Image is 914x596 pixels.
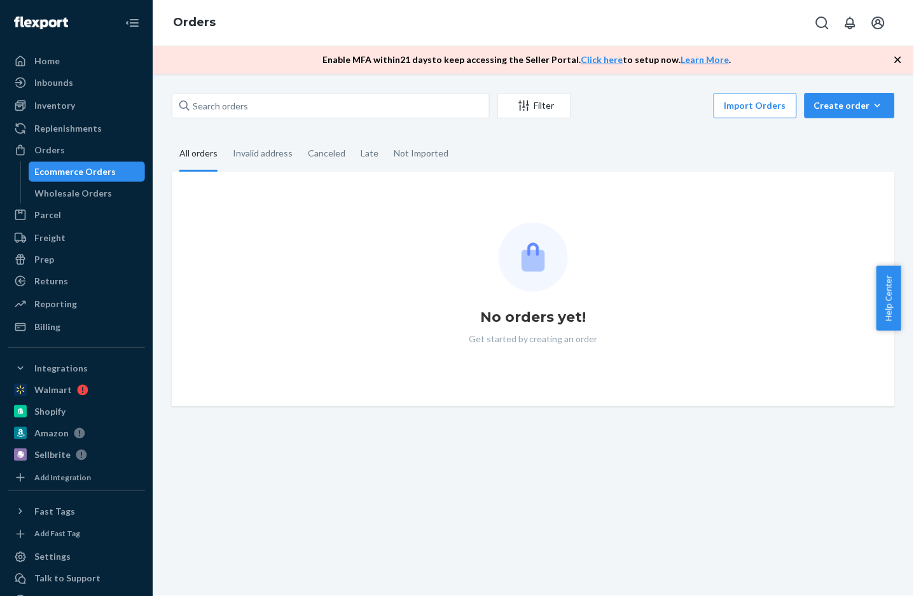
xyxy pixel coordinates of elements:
[8,271,145,291] a: Returns
[34,362,88,375] div: Integrations
[34,144,65,156] div: Orders
[8,445,145,465] a: Sellbrite
[34,99,75,112] div: Inventory
[34,384,72,396] div: Walmart
[233,137,293,170] div: Invalid address
[34,405,66,418] div: Shopify
[34,505,75,518] div: Fast Tags
[498,99,571,112] div: Filter
[8,95,145,116] a: Inventory
[34,321,60,333] div: Billing
[34,551,71,564] div: Settings
[34,275,68,288] div: Returns
[34,209,61,221] div: Parcel
[681,54,730,65] a: Learn More
[8,547,145,567] a: Settings
[876,266,901,331] button: Help Center
[29,162,146,182] a: Ecommerce Orders
[8,423,145,443] a: Amazon
[8,51,145,71] a: Home
[805,93,895,118] button: Create order
[8,527,145,542] a: Add Fast Tag
[34,122,102,135] div: Replenishments
[714,93,797,118] button: Import Orders
[34,55,60,67] div: Home
[394,137,448,170] div: Not Imported
[34,427,69,440] div: Amazon
[810,10,835,36] button: Open Search Box
[34,76,73,89] div: Inbounds
[8,569,145,589] button: Talk to Support
[8,470,145,485] a: Add Integration
[499,223,568,292] img: Empty list
[8,294,145,314] a: Reporting
[8,317,145,337] a: Billing
[34,253,54,266] div: Prep
[838,10,863,36] button: Open notifications
[14,17,68,29] img: Flexport logo
[814,99,885,112] div: Create order
[34,298,77,310] div: Reporting
[323,53,731,66] p: Enable MFA within 21 days to keep accessing the Seller Portal. to setup now. .
[35,187,113,200] div: Wholesale Orders
[34,448,71,461] div: Sellbrite
[172,93,490,118] input: Search orders
[469,333,598,345] p: Get started by creating an order
[8,380,145,400] a: Walmart
[34,572,100,585] div: Talk to Support
[481,307,586,328] h1: No orders yet!
[8,73,145,93] a: Inbounds
[8,249,145,270] a: Prep
[866,10,891,36] button: Open account menu
[179,137,218,172] div: All orders
[8,228,145,248] a: Freight
[361,137,378,170] div: Late
[8,358,145,378] button: Integrations
[308,137,345,170] div: Canceled
[34,232,66,244] div: Freight
[497,93,571,118] button: Filter
[34,472,91,483] div: Add Integration
[8,205,145,225] a: Parcel
[8,118,145,139] a: Replenishments
[34,529,80,539] div: Add Fast Tag
[29,183,146,204] a: Wholesale Orders
[173,15,216,29] a: Orders
[120,10,145,36] button: Close Navigation
[8,501,145,522] button: Fast Tags
[581,54,623,65] a: Click here
[163,4,226,41] ol: breadcrumbs
[35,165,116,178] div: Ecommerce Orders
[8,140,145,160] a: Orders
[8,401,145,422] a: Shopify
